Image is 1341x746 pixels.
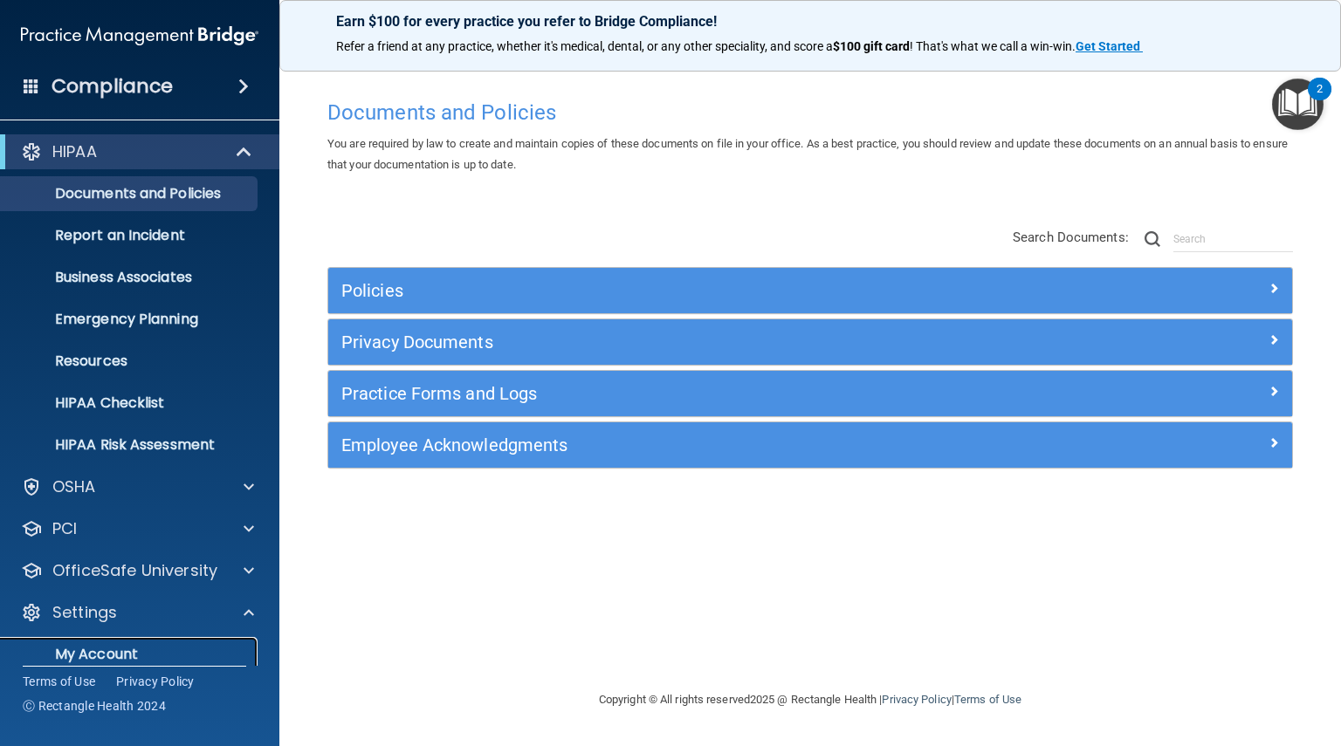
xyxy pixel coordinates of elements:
h5: Practice Forms and Logs [341,384,1038,403]
strong: $100 gift card [833,39,910,53]
a: Terms of Use [954,693,1021,706]
p: Emergency Planning [11,311,250,328]
a: Privacy Policy [882,693,951,706]
a: Policies [341,277,1279,305]
a: Terms of Use [23,673,95,690]
p: Documents and Policies [11,185,250,202]
p: Resources [11,352,250,370]
h5: Employee Acknowledgments [341,435,1038,455]
a: HIPAA [21,141,253,162]
p: PCI [52,518,77,539]
h4: Documents and Policies [327,101,1293,124]
a: Get Started [1076,39,1143,53]
p: Settings [52,602,117,623]
a: Employee Acknowledgments [341,431,1279,459]
a: Settings [21,602,254,623]
p: Report an Incident [11,227,250,244]
p: HIPAA [52,141,97,162]
p: OSHA [52,476,96,497]
p: My Account [11,646,250,663]
p: HIPAA Checklist [11,394,250,412]
h4: Compliance [52,74,173,99]
h5: Privacy Documents [341,332,1038,352]
div: 2 [1317,89,1323,112]
button: Open Resource Center, 2 new notifications [1272,79,1324,130]
div: Copyright © All rights reserved 2025 @ Rectangle Health | | [492,672,1129,728]
span: ! That's what we call a win-win. [910,39,1076,53]
span: Refer a friend at any practice, whether it's medical, dental, or any other speciality, and score a [336,39,833,53]
img: PMB logo [21,18,258,53]
span: Ⓒ Rectangle Health 2024 [23,697,166,715]
a: Privacy Documents [341,328,1279,356]
h5: Policies [341,281,1038,300]
a: PCI [21,518,254,539]
a: Practice Forms and Logs [341,380,1279,407]
a: OSHA [21,476,254,497]
p: Business Associates [11,269,250,286]
input: Search [1173,226,1293,252]
p: HIPAA Risk Assessment [11,436,250,454]
p: OfficeSafe University [52,560,217,581]
span: You are required by law to create and maintain copies of these documents on file in your office. ... [327,137,1288,171]
a: OfficeSafe University [21,560,254,581]
p: Earn $100 for every practice you refer to Bridge Compliance! [336,13,1284,30]
img: ic-search.3b580494.png [1145,231,1160,247]
span: Search Documents: [1013,229,1129,245]
a: Privacy Policy [116,673,195,690]
strong: Get Started [1076,39,1140,53]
